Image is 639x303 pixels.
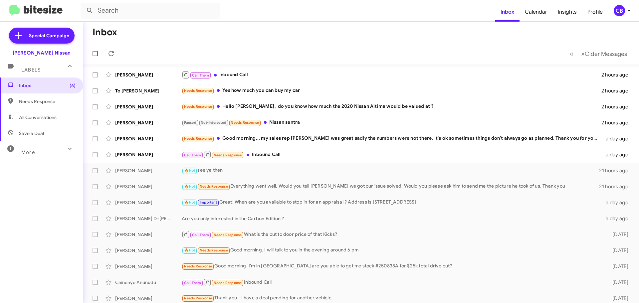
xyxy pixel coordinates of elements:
div: [PERSON_NAME] [115,183,182,190]
div: a day ago [602,199,634,206]
div: [DATE] [602,263,634,270]
span: Needs Response [214,281,242,285]
div: Chinenye Anunudu [115,279,182,286]
span: Call Them [184,281,201,285]
span: Call Them [192,233,209,237]
div: 21 hours ago [599,167,634,174]
div: [PERSON_NAME] [115,103,182,110]
span: Older Messages [585,50,627,58]
div: Inbound Call [182,71,601,79]
div: Hello [PERSON_NAME] , do you know how much the 2020 Nissan Altima would be valued at ? [182,103,601,110]
span: Needs Response [19,98,76,105]
div: a day ago [602,215,634,222]
span: Needs Response [214,233,242,237]
div: [PERSON_NAME] [115,135,182,142]
span: Not-Interested [201,120,226,125]
span: Needs Response [231,120,259,125]
span: Needs Response [214,153,242,157]
button: CB [608,5,632,16]
div: Everything went well. Would you tell [PERSON_NAME] we got our issue solved. Would you please ask ... [182,183,599,190]
span: Needs Response [184,88,212,93]
span: « [570,50,573,58]
div: [PERSON_NAME] D+[PERSON_NAME] [115,215,182,222]
span: 🔥 Hot [184,168,195,173]
span: Labels [21,67,41,73]
div: Inbound Call [182,278,602,286]
div: Yes how much you can buy my car [182,87,601,94]
div: [PERSON_NAME] [115,72,182,78]
button: Next [577,47,631,61]
div: [DATE] [602,295,634,302]
span: Needs Response [200,248,228,252]
div: [PERSON_NAME] [115,167,182,174]
a: Insights [552,2,582,22]
span: 🔥 Hot [184,248,195,252]
span: More [21,149,35,155]
span: Call Them [192,73,209,77]
span: Inbox [19,82,76,89]
div: 21 hours ago [599,183,634,190]
button: Previous [566,47,577,61]
div: 2 hours ago [601,87,634,94]
div: see ya then [182,167,599,174]
span: Important [200,200,217,205]
span: 🔥 Hot [184,184,195,189]
span: All Conversations [19,114,57,121]
div: [PERSON_NAME] [115,231,182,238]
div: Are you only interested in the Carbon Edition ? [182,215,602,222]
a: Calendar [520,2,552,22]
div: Good morning. I will talk to you in the evening around 6 pm [182,246,602,254]
div: Good morning... my sales rep [PERSON_NAME] was great sadly the numbers were not there. It's ok so... [182,135,602,142]
span: (6) [70,82,76,89]
div: [PERSON_NAME] Nissan [13,50,71,56]
div: [PERSON_NAME] [115,295,182,302]
div: [DATE] [602,247,634,254]
span: Call Them [184,153,201,157]
div: Nissan sentra [182,119,601,126]
div: [PERSON_NAME] [115,151,182,158]
span: Needs Response [200,184,228,189]
div: [PERSON_NAME] [115,119,182,126]
div: [PERSON_NAME] [115,263,182,270]
div: 2 hours ago [601,103,634,110]
div: a day ago [602,135,634,142]
span: Needs Response [184,296,212,300]
div: [DATE] [602,279,634,286]
h1: Inbox [93,27,117,38]
span: Special Campaign [29,32,69,39]
div: Thank you...I have a deal pending for another vehicle.... [182,294,602,302]
div: What is the out to door price of that Kicks? [182,230,602,238]
span: Paused [184,120,196,125]
span: Needs Response [184,264,212,268]
a: Special Campaign [9,28,75,44]
div: To [PERSON_NAME] [115,87,182,94]
span: Needs Response [184,136,212,141]
span: 🔥 Hot [184,200,195,205]
span: Save a Deal [19,130,44,137]
div: a day ago [602,151,634,158]
div: 2 hours ago [601,119,634,126]
div: CB [614,5,625,16]
span: Needs Response [184,104,212,109]
div: Great! When are you available to stop in for an appraisal ? Address is [STREET_ADDRESS] [182,199,602,206]
div: Inbound Call [182,150,602,159]
div: 2 hours ago [601,72,634,78]
a: Profile [582,2,608,22]
a: Inbox [495,2,520,22]
div: Good morning. I'm in [GEOGRAPHIC_DATA] are you able to get me stock #250838A for $25k total drive... [182,262,602,270]
nav: Page navigation example [566,47,631,61]
input: Search [81,3,220,19]
span: » [581,50,585,58]
div: [DATE] [602,231,634,238]
div: [PERSON_NAME] [115,199,182,206]
div: [PERSON_NAME] [115,247,182,254]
